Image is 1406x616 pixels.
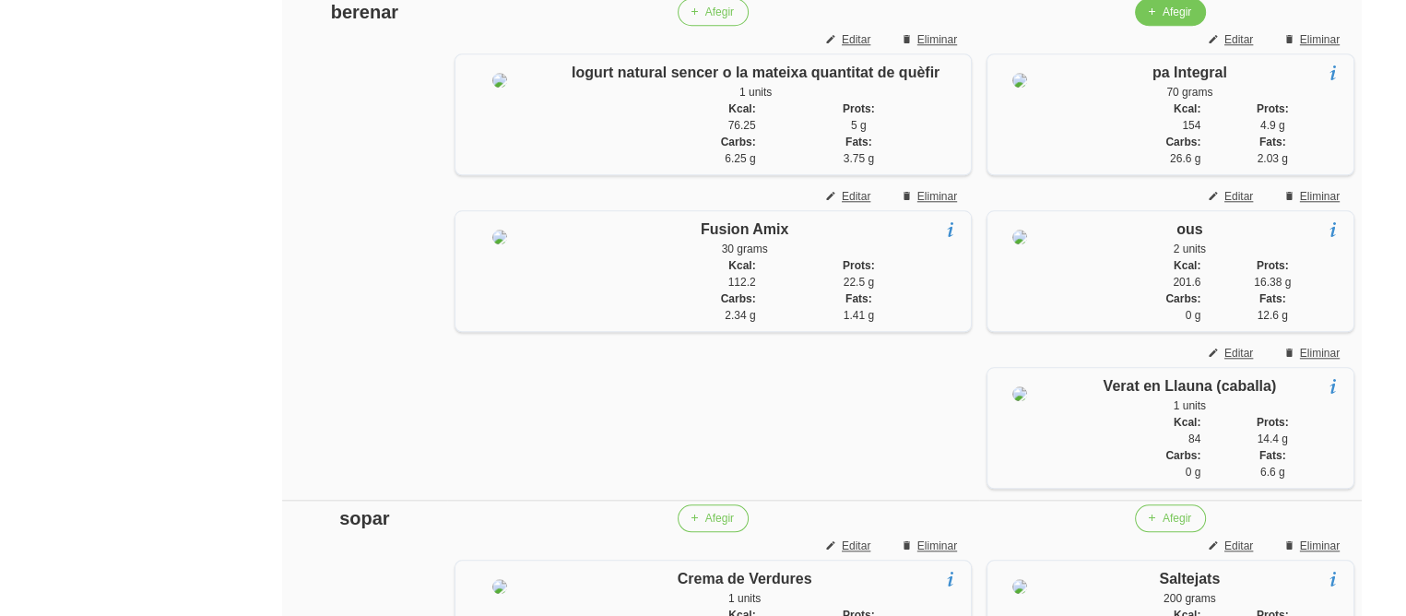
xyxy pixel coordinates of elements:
strong: Carbs: [721,292,756,305]
img: 8ea60705-12ae-42e8-83e1-4ba62b1261d5%2Ffoods%2F62550-crema-de-verdures-jpg.jpg [492,579,507,594]
span: Editar [1224,538,1253,554]
span: Afegir [1163,510,1191,527]
span: 2.03 g [1257,152,1287,165]
span: Editar [1224,188,1253,205]
span: 3.75 g [844,152,874,165]
span: Saltejats [1159,571,1220,586]
span: 2.34 g [725,309,755,322]
span: 201.6 [1173,276,1200,289]
span: 0 g [1186,466,1201,479]
span: 70 grams [1166,86,1212,99]
button: Eliminar [890,183,972,210]
strong: Fats: [845,136,872,148]
span: Eliminar [1300,31,1340,48]
strong: Fats: [1259,449,1286,462]
strong: Kcal: [1174,416,1200,429]
span: 1 units [728,592,761,605]
span: 154 [1182,119,1200,132]
span: Editar [842,538,870,554]
button: Editar [1197,26,1268,53]
span: 112.2 [728,276,756,289]
span: 1.41 g [844,309,874,322]
strong: Kcal: [728,102,755,115]
strong: Carbs: [1165,449,1200,462]
strong: Kcal: [1174,102,1200,115]
span: Eliminar [1300,345,1340,361]
span: ous [1176,221,1202,237]
div: sopar [289,504,439,532]
span: 1 units [1174,399,1206,412]
span: 84 [1188,432,1200,445]
span: 200 grams [1164,592,1216,605]
span: Eliminar [1300,188,1340,205]
strong: Fats: [845,292,872,305]
strong: Prots: [843,259,875,272]
button: Eliminar [1272,183,1354,210]
strong: Fats: [1259,136,1286,148]
span: Editar [1224,345,1253,361]
button: Editar [814,183,885,210]
button: Eliminar [1272,532,1354,560]
span: 16.38 g [1254,276,1291,289]
span: 14.4 g [1257,432,1287,445]
button: Editar [1197,339,1268,367]
img: 8ea60705-12ae-42e8-83e1-4ba62b1261d5%2Ffoods%2F58016-caballa-transparente-png.png [1012,386,1027,401]
button: Eliminar [1272,339,1354,367]
button: Eliminar [890,532,972,560]
span: Afegir [705,510,734,527]
strong: Carbs: [1165,292,1200,305]
button: Eliminar [1272,26,1354,53]
button: Eliminar [890,26,972,53]
strong: Kcal: [728,259,755,272]
button: Afegir [1135,504,1206,532]
button: Editar [1197,183,1268,210]
img: 8ea60705-12ae-42e8-83e1-4ba62b1261d5%2Ffoods%2F97164-ous-jpg.jpg [1012,230,1027,244]
span: 12.6 g [1257,309,1287,322]
span: Verat en Llauna (caballa) [1103,378,1276,394]
span: 2 units [1174,243,1206,255]
span: 76.25 [728,119,756,132]
button: Editar [1197,532,1268,560]
strong: Prots: [1257,259,1289,272]
strong: Prots: [1257,102,1289,115]
span: 0 g [1186,309,1201,322]
span: pa Integral [1152,65,1227,80]
span: 6.6 g [1260,466,1285,479]
span: Iogurt natural sencer o la mateixa quantitat de quèfir [572,65,939,80]
span: Eliminar [1300,538,1340,554]
span: 26.6 g [1170,152,1200,165]
span: Afegir [1163,4,1191,20]
img: 8ea60705-12ae-42e8-83e1-4ba62b1261d5%2Ffoods%2F18918-download-31-jpeg.jpeg [492,73,507,88]
span: 4.9 g [1260,119,1285,132]
button: Editar [814,532,885,560]
strong: Kcal: [1174,259,1200,272]
span: 5 g [851,119,867,132]
span: Editar [842,188,870,205]
span: Eliminar [917,188,957,205]
span: 30 grams [722,243,768,255]
span: Fusion Amix [701,221,788,237]
span: Afegir [705,4,734,20]
span: Eliminar [917,538,957,554]
span: Editar [1224,31,1253,48]
img: 8ea60705-12ae-42e8-83e1-4ba62b1261d5%2Ffoods%2F93946-fusion-protein-1000g-400-l-jpg.jpg [492,230,507,244]
span: Eliminar [917,31,957,48]
span: 22.5 g [844,276,874,289]
strong: Carbs: [1165,136,1200,148]
strong: Prots: [1257,416,1289,429]
span: Crema de Verdures [678,571,812,586]
span: 6.25 g [725,152,755,165]
button: Editar [814,26,885,53]
strong: Carbs: [721,136,756,148]
span: Editar [842,31,870,48]
strong: Fats: [1259,292,1286,305]
img: 8ea60705-12ae-42e8-83e1-4ba62b1261d5%2Ffoods%2F76786-saltejats-jpg.jpg [1012,579,1027,594]
button: Afegir [678,504,749,532]
strong: Prots: [843,102,875,115]
span: 1 units [739,86,772,99]
img: 8ea60705-12ae-42e8-83e1-4ba62b1261d5%2Ffoods%2F52975-pan-integral-jpg.jpg [1012,73,1027,88]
